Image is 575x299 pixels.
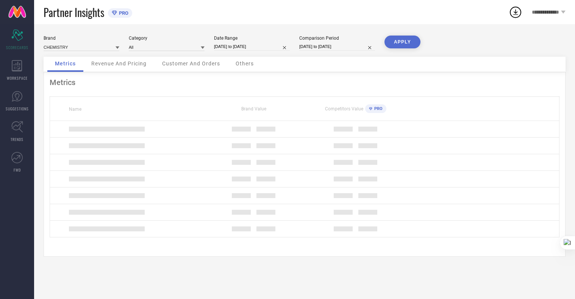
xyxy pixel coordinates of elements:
[299,36,375,41] div: Comparison Period
[50,78,559,87] div: Metrics
[7,75,28,81] span: WORKSPACE
[214,43,290,51] input: Select date range
[11,136,23,142] span: TRENDS
[372,106,383,111] span: PRO
[6,106,29,112] span: SUGGESTIONS
[241,106,266,112] span: Brand Value
[69,107,81,112] span: Name
[14,167,21,173] span: FWD
[55,60,76,67] span: Metrics
[91,60,147,67] span: Revenue And Pricing
[384,36,420,48] button: APPLY
[162,60,220,67] span: Customer And Orders
[129,36,205,41] div: Category
[509,5,522,19] div: Open download list
[117,10,128,16] span: PRO
[44,5,104,20] span: Partner Insights
[325,106,363,112] span: Competitors Value
[6,45,28,50] span: SCORECARDS
[299,43,375,51] input: Select comparison period
[44,36,119,41] div: Brand
[236,60,254,67] span: Others
[214,36,290,41] div: Date Range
